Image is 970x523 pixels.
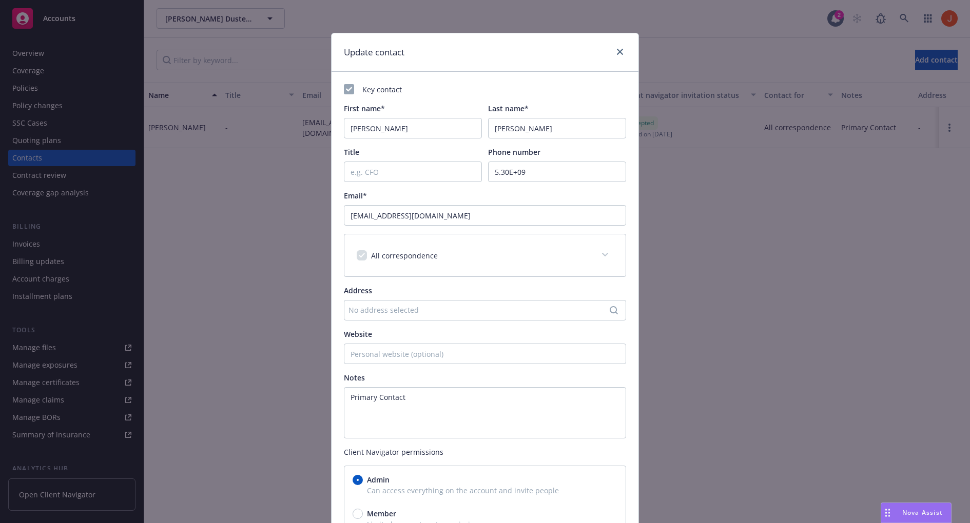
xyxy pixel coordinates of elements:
button: No address selected [344,300,626,320]
input: Last Name [488,118,626,138]
span: Title [344,147,359,157]
span: Website [344,329,372,339]
div: No address selected [348,305,611,315]
input: Member [353,509,363,519]
span: Notes [344,373,365,383]
svg: Search [610,306,618,314]
span: Can access everything on the account and invite people [353,485,617,496]
span: Phone number [488,147,540,157]
span: Nova Assist [902,508,943,517]
input: (xxx) xxx-xxx [488,162,626,182]
span: Address [344,286,372,295]
span: Client Navigator permissions [344,447,626,457]
input: example@email.com [344,205,626,226]
span: First name* [344,104,385,113]
span: Admin [367,474,390,485]
span: Email* [344,191,367,200]
input: Personal website (optional) [344,344,626,364]
input: First Name [344,118,482,138]
span: Last name* [488,104,529,113]
div: Drag to move [881,503,894,522]
a: close [614,46,626,58]
div: Key contact [344,84,626,95]
span: All correspondence [371,251,438,260]
input: e.g. CFO [344,162,482,182]
textarea: Primary Contact [344,387,626,438]
h1: Update contact [344,46,404,59]
span: Member [367,508,396,519]
button: Nova Assist [881,502,952,523]
div: All correspondence [344,234,626,276]
input: Admin [353,475,363,485]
